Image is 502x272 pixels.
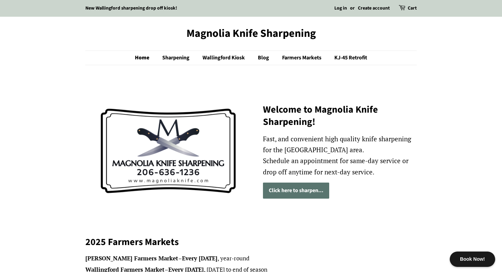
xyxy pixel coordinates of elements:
[329,51,367,65] a: KJ-45 Retrofit
[253,51,276,65] a: Blog
[157,51,196,65] a: Sharpening
[263,183,329,199] a: Click here to sharpen...
[85,236,417,248] h2: 2025 Farmers Markets
[450,252,495,267] div: Book Now!
[277,51,328,65] a: Farmers Markets
[263,133,417,177] p: Fast, and convenient high quality knife sharpening for the [GEOGRAPHIC_DATA] area. Schedule an ap...
[135,51,156,65] a: Home
[85,254,178,262] strong: [PERSON_NAME] Farmers Market
[408,4,417,13] a: Cart
[85,5,177,12] a: New Wallingford sharpening drop off kiosk!
[263,103,417,128] h2: Welcome to Magnolia Knife Sharpening!
[334,5,347,12] a: Log in
[85,254,417,263] li: – , year-round
[358,5,390,12] a: Create account
[182,254,218,262] strong: Every [DATE]
[197,51,252,65] a: Wallingford Kiosk
[350,4,355,13] li: or
[85,27,417,40] a: Magnolia Knife Sharpening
